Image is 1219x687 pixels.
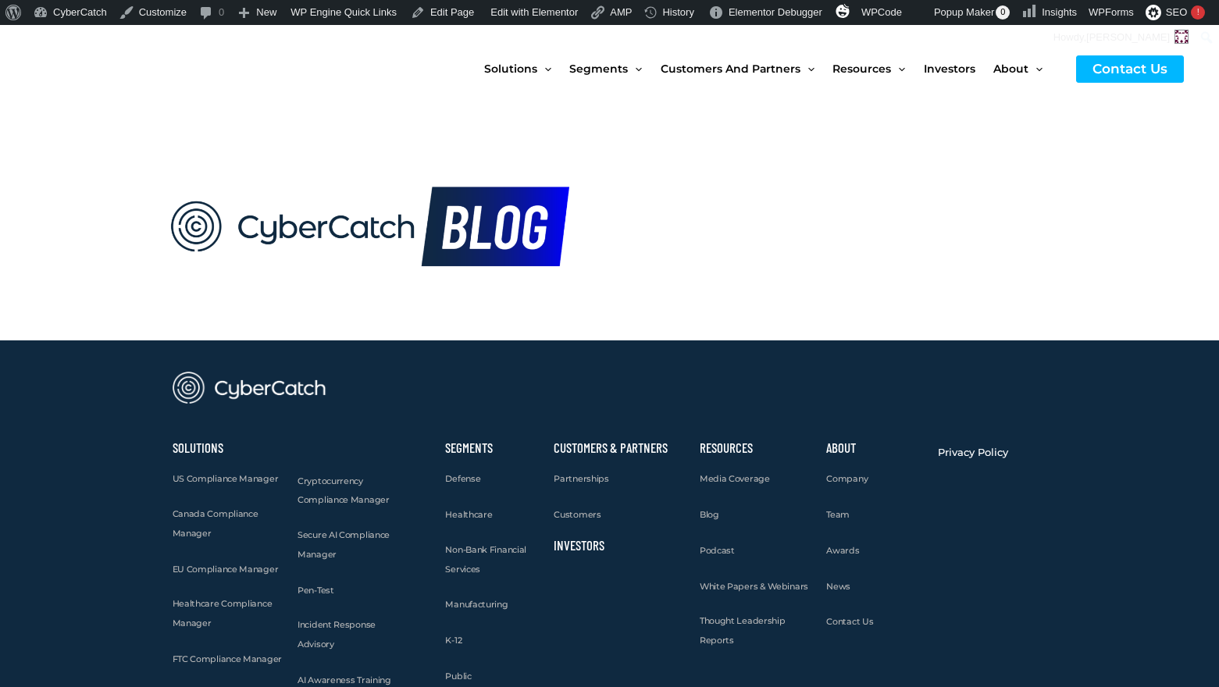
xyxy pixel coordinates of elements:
span: News [826,581,850,592]
span: Solutions [484,36,537,101]
span: EU Compliance Manager [173,564,279,575]
span: Manufacturing [445,599,508,610]
h2: Resources [700,443,811,454]
span: Menu Toggle [537,36,551,101]
span: Menu Toggle [891,36,905,101]
span: Incident Response Advisory [298,619,376,650]
span: K-12 [445,635,462,646]
a: Healthcare Compliance Manager [173,594,283,633]
a: Customers [554,505,601,525]
a: Pen-Test [298,581,334,600]
span: Podcast [700,545,735,556]
span: Media Coverage [700,473,770,484]
a: Blog [700,505,719,525]
a: Defense [445,469,480,489]
span: Company [826,473,868,484]
a: Partnerships [554,469,608,489]
a: Media Coverage [700,469,770,489]
a: FTC Compliance Manager [173,650,282,669]
span: AI Awareness Training [298,675,391,685]
h2: Segments [445,443,538,454]
span: Blog [700,509,719,520]
span: Defense [445,473,480,484]
span: Team [826,509,850,520]
a: Public [445,667,471,686]
a: EU Compliance Manager [173,560,279,579]
span: Canada Compliance Manager [173,508,258,539]
span: Privacy Policy [938,446,1008,458]
span: Edit with Elementor [490,6,578,18]
span: Pen-Test [298,585,334,596]
span: Customers [554,509,601,520]
a: Contact Us [826,612,873,632]
h2: Solutions [173,443,283,454]
span: Customers and Partners [661,36,800,101]
a: K-12 [445,631,462,650]
h2: About [826,443,922,454]
a: Company [826,469,868,489]
span: US Compliance Manager [173,473,279,484]
a: Canada Compliance Manager [173,504,283,543]
a: News [826,577,850,596]
a: Team [826,505,850,525]
a: Cryptocurrency Compliance Manager [298,472,412,511]
a: Thought Leadership Reports [700,611,811,650]
span: Awards [826,545,859,556]
a: Manufacturing [445,595,508,614]
span: About [993,36,1028,101]
img: svg+xml;base64,PHN2ZyB4bWxucz0iaHR0cDovL3d3dy53My5vcmcvMjAwMC9zdmciIHZpZXdCb3g9IjAgMCAzMiAzMiI+PG... [836,4,850,18]
a: Healthcare [445,505,492,525]
span: Contact Us [826,616,873,627]
span: Segments [569,36,628,101]
span: Menu Toggle [800,36,814,101]
span: Non-Bank Financial Services [445,544,526,575]
nav: Site Navigation: New Main Menu [484,36,1060,101]
span: Cryptocurrency Compliance Manager [298,475,390,506]
span: Menu Toggle [1028,36,1043,101]
span: Investors [924,36,975,101]
img: CyberCatch [27,37,215,101]
a: Secure AI Compliance Manager [298,525,412,564]
span: SEO [1166,6,1187,18]
a: Incident Response Advisory [298,615,412,654]
span: Thought Leadership Reports [700,615,786,646]
span: 0 [996,5,1010,20]
a: Non-Bank Financial Services [445,540,538,579]
div: ! [1191,5,1205,20]
h2: Customers & Partners [554,443,684,454]
span: Menu Toggle [628,36,642,101]
span: Secure AI Compliance Manager [298,529,390,560]
a: Podcast [700,541,735,561]
a: Howdy, [1048,25,1195,50]
span: Healthcare Compliance Manager [173,598,273,628]
span: Healthcare [445,509,492,520]
span: [PERSON_NAME] [1086,31,1170,43]
a: US Compliance Manager [173,469,279,489]
a: Investors [554,537,604,553]
a: Privacy Policy [938,443,1008,462]
span: Partnerships [554,473,608,484]
a: Awards [826,541,859,561]
a: Investors [924,36,993,101]
span: Public [445,671,471,682]
span: White Papers & Webinars [700,581,808,592]
span: Resources [832,36,891,101]
a: White Papers & Webinars [700,577,808,596]
a: Contact Us [1076,55,1184,83]
span: FTC Compliance Manager [173,653,282,664]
